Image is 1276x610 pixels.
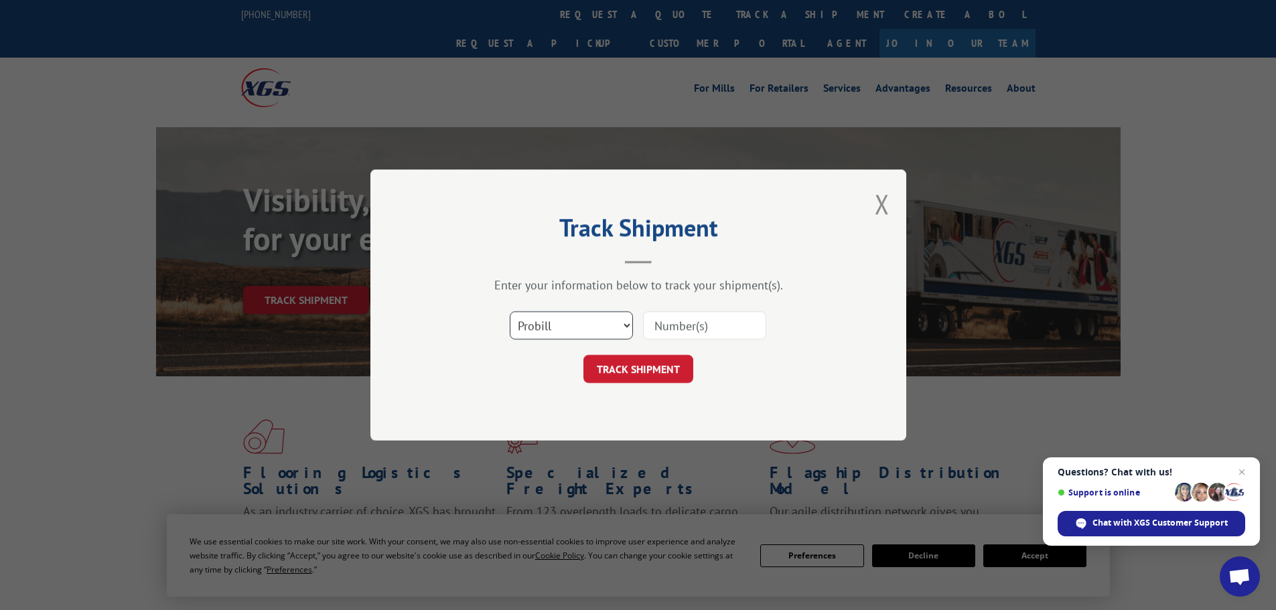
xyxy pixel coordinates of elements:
[1220,556,1260,597] div: Open chat
[1058,511,1245,536] div: Chat with XGS Customer Support
[643,311,766,339] input: Number(s)
[1092,517,1228,529] span: Chat with XGS Customer Support
[1058,467,1245,477] span: Questions? Chat with us!
[583,355,693,383] button: TRACK SHIPMENT
[437,277,839,293] div: Enter your information below to track your shipment(s).
[1234,464,1250,480] span: Close chat
[875,186,890,222] button: Close modal
[437,218,839,244] h2: Track Shipment
[1058,487,1170,498] span: Support is online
